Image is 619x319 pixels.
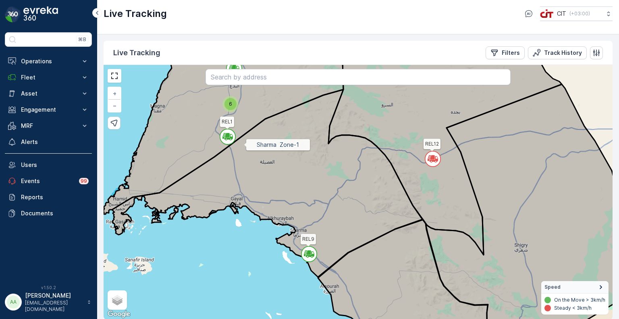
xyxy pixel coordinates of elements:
[113,47,160,58] p: Live Tracking
[7,296,20,309] div: AA
[25,300,83,313] p: [EMAIL_ADDRESS][DOMAIN_NAME]
[108,88,120,100] a: Zoom In
[5,102,92,118] button: Engagement
[21,73,76,81] p: Fleet
[486,46,525,59] button: Filters
[5,205,92,221] a: Documents
[5,285,92,290] span: v 1.50.2
[21,161,89,169] p: Users
[23,6,58,23] img: logo_dark-DEwI_e13.png
[554,305,592,311] p: Steady < 3km/h
[229,101,232,107] span: 6
[544,284,561,290] span: Speed
[569,10,590,17] p: ( +03:00 )
[540,9,554,18] img: cit-logo_pOk6rL0.png
[541,281,609,294] summary: Speed
[5,53,92,69] button: Operations
[113,102,117,109] span: −
[21,90,76,98] p: Asset
[25,292,83,300] p: [PERSON_NAME]
[21,106,76,114] p: Engagement
[5,69,92,85] button: Fleet
[544,49,582,57] p: Track History
[113,90,116,97] span: +
[5,6,21,23] img: logo
[5,134,92,150] a: Alerts
[5,118,92,134] button: MRF
[206,69,511,85] input: Search by address
[5,292,92,313] button: AA[PERSON_NAME][EMAIL_ADDRESS][DOMAIN_NAME]
[502,49,520,57] p: Filters
[21,209,89,217] p: Documents
[108,291,126,309] a: Layers
[78,36,86,43] p: ⌘B
[21,122,76,130] p: MRF
[557,10,566,18] p: CIT
[108,70,120,82] a: View Fullscreen
[81,178,87,184] p: 99
[5,85,92,102] button: Asset
[21,177,74,185] p: Events
[5,173,92,189] a: Events99
[21,57,76,65] p: Operations
[554,297,605,303] p: On the Move > 3km/h
[5,157,92,173] a: Users
[222,96,239,112] div: 6
[540,6,613,21] button: CIT(+03:00)
[528,46,587,59] button: Track History
[21,138,89,146] p: Alerts
[104,7,167,20] p: Live Tracking
[108,100,120,112] a: Zoom Out
[5,189,92,205] a: Reports
[21,193,89,201] p: Reports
